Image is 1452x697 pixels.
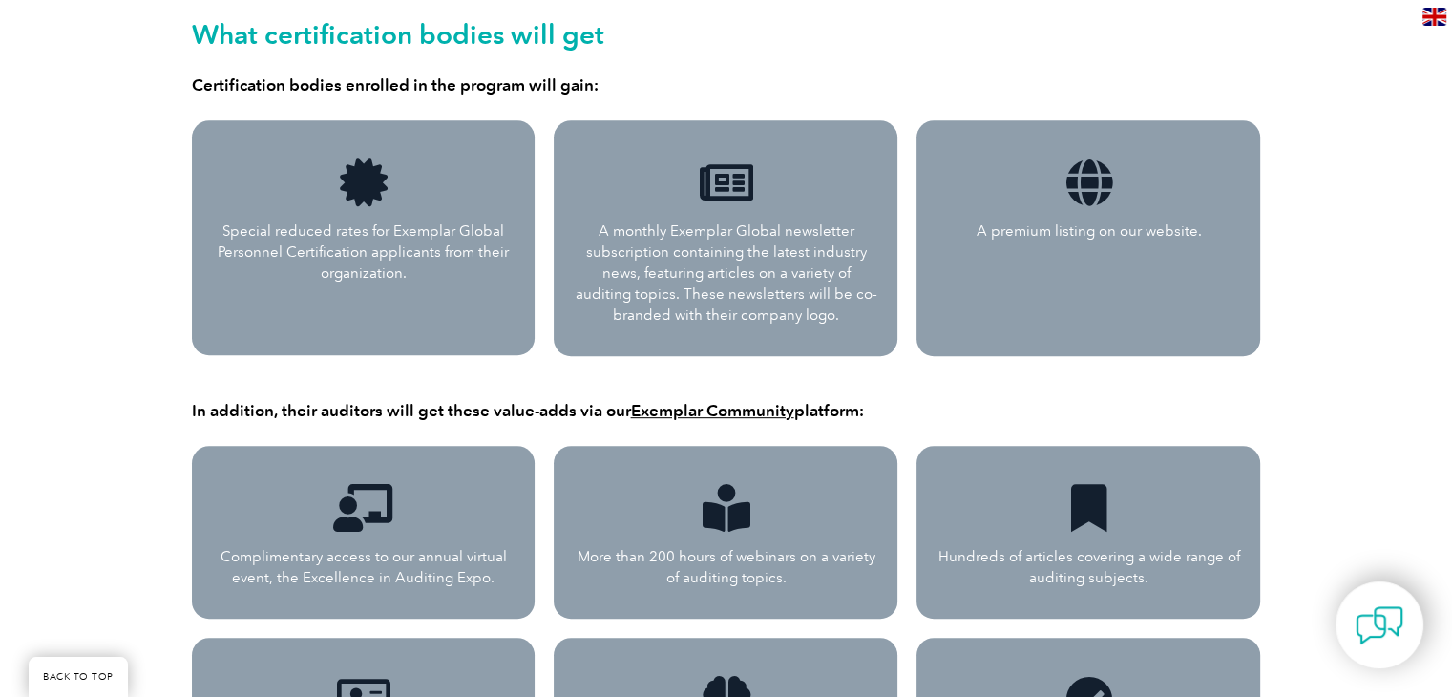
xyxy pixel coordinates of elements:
h4: In addition, their auditors will get these value-adds via our platform: [192,401,1261,420]
p: Special reduced rates for Exemplar Global Personnel Certification applicants from their organizat... [211,221,516,284]
a: Exemplar Community [631,401,794,420]
img: en [1422,8,1446,26]
p: Hundreds of articles covering a wide range of auditing subjects. [936,546,1241,588]
img: contact-chat.png [1356,602,1403,649]
p: A monthly Exemplar Global newsletter subscription containing the latest industry news, featuring ... [573,221,878,326]
p: A premium listing on our website. [936,221,1241,242]
a: BACK TO TOP [29,657,128,697]
h4: Certification bodies enrolled in the program will gain: [192,75,1261,95]
h2: What certification bodies will get [192,19,1261,50]
p: Complimentary access to our annual virtual event, the Excellence in Auditing Expo. [211,546,516,588]
p: More than 200 hours of webinars on a variety of auditing topics. [573,546,878,588]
